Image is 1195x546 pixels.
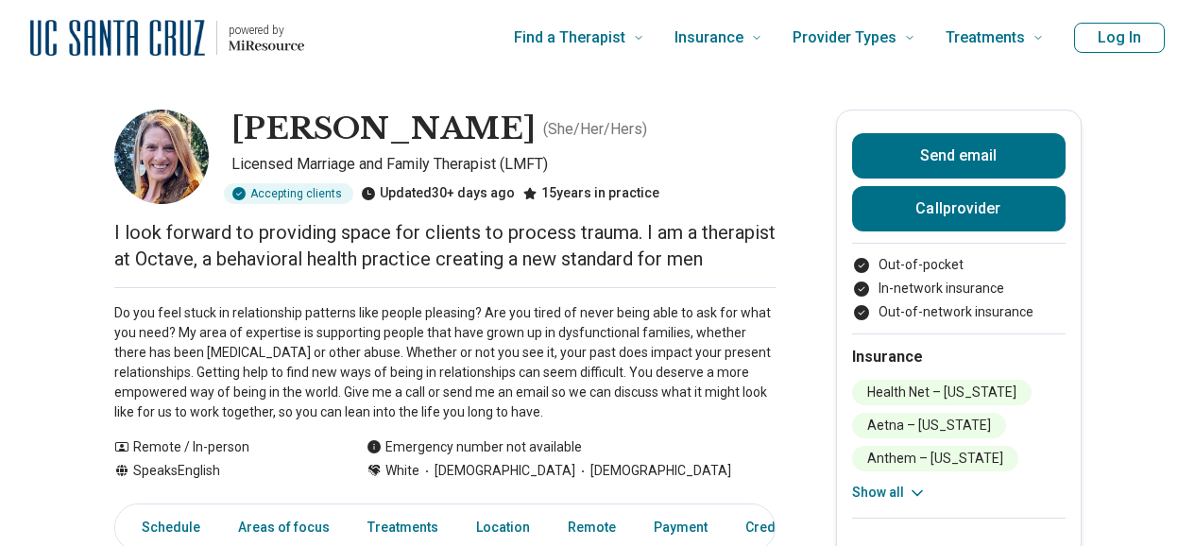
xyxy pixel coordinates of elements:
button: Show all [852,483,927,503]
li: Out-of-network insurance [852,302,1066,322]
div: 15 years in practice [522,183,659,204]
div: Speaks English [114,461,329,481]
h2: Insurance [852,346,1066,368]
p: powered by [229,23,304,38]
li: Health Net – [US_STATE] [852,380,1032,405]
div: Updated 30+ days ago [361,183,515,204]
button: Log In [1074,23,1165,53]
button: Send email [852,133,1066,179]
button: Callprovider [852,186,1066,231]
p: Do you feel stuck in relationship patterns like people pleasing? Are you tired of never being abl... [114,303,776,422]
li: Anthem – [US_STATE] [852,446,1018,471]
a: Home page [30,8,304,68]
img: Reagan Glover, Licensed Marriage and Family Therapist (LMFT) [114,110,209,204]
h1: [PERSON_NAME] [231,110,536,149]
p: ( She/Her/Hers ) [543,118,647,141]
p: Licensed Marriage and Family Therapist (LMFT) [231,153,776,176]
span: Provider Types [793,25,896,51]
p: I look forward to providing space for clients to process trauma. I am a therapist at Octave, a be... [114,219,776,272]
ul: Payment options [852,255,1066,322]
li: Out-of-pocket [852,255,1066,275]
li: Aetna – [US_STATE] [852,413,1006,438]
span: Insurance [674,25,743,51]
div: Emergency number not available [367,437,582,457]
span: [DEMOGRAPHIC_DATA] [575,461,731,481]
li: In-network insurance [852,279,1066,299]
span: Treatments [946,25,1025,51]
span: White [385,461,419,481]
div: Accepting clients [224,183,353,204]
span: Find a Therapist [514,25,625,51]
span: [DEMOGRAPHIC_DATA] [419,461,575,481]
div: Remote / In-person [114,437,329,457]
